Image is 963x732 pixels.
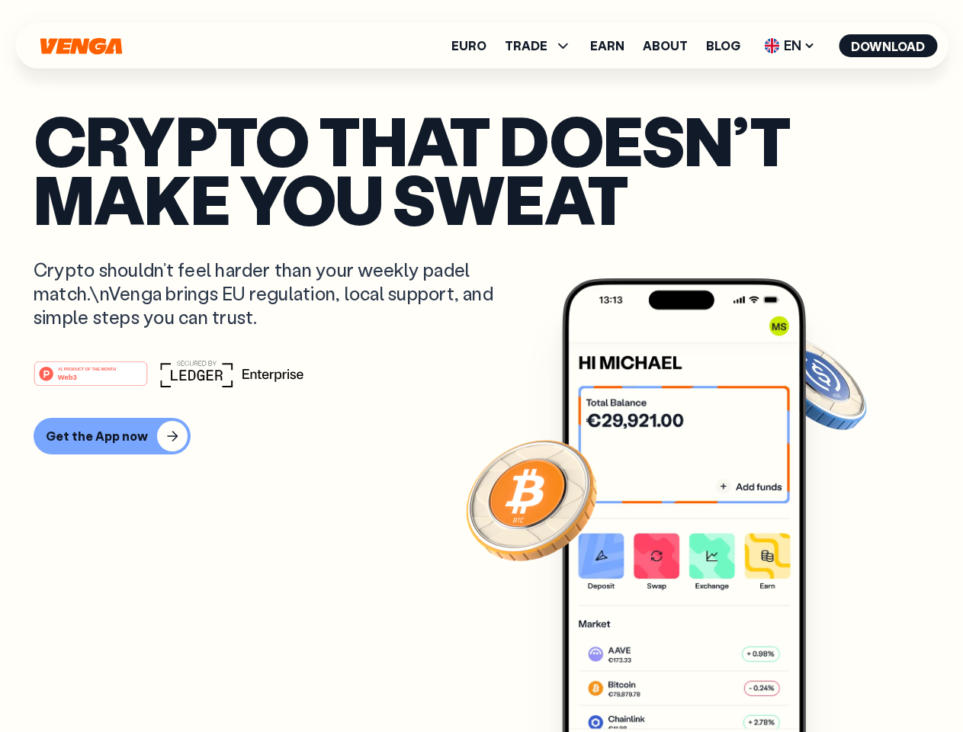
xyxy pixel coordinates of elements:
span: TRADE [505,40,547,52]
svg: Home [38,37,124,55]
img: flag-uk [764,38,779,53]
a: Euro [451,40,486,52]
a: #1 PRODUCT OF THE MONTHWeb3 [34,370,148,390]
tspan: #1 PRODUCT OF THE MONTH [58,366,116,371]
span: TRADE [505,37,572,55]
div: Get the App now [46,429,148,444]
img: Bitcoin [463,431,600,568]
button: Get the App now [34,418,191,454]
button: Download [839,34,937,57]
a: Earn [590,40,624,52]
p: Crypto that doesn’t make you sweat [34,111,929,227]
tspan: Web3 [58,372,77,380]
img: USDC coin [760,328,870,438]
p: Crypto shouldn’t feel harder than your weekly padel match.\nVenga brings EU regulation, local sup... [34,258,515,329]
a: About [643,40,688,52]
a: Get the App now [34,418,929,454]
a: Blog [706,40,740,52]
span: EN [759,34,820,58]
